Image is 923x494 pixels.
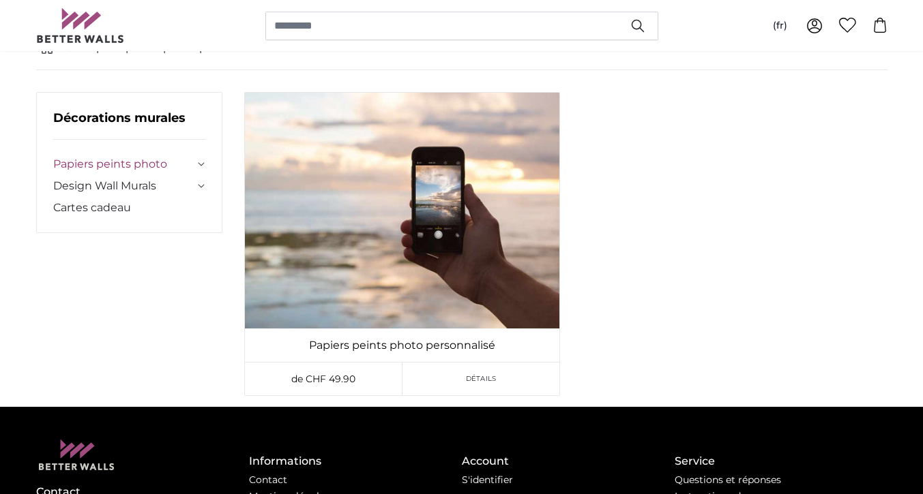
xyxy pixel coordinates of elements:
[36,8,125,43] img: Betterwalls
[466,373,497,384] span: Détails
[675,453,888,469] h4: Service
[249,453,462,469] h4: Informations
[675,474,781,486] a: Questions et réponses
[291,373,355,385] span: de CHF 49.90
[53,109,206,140] h3: Décorations murales
[53,178,195,194] a: Design Wall Murals
[249,474,287,486] a: Contact
[762,14,798,38] button: (fr)
[53,156,206,172] summary: Papiers peints photo
[53,200,206,216] a: Cartes cadeau
[248,337,557,354] a: Papiers peints photo personnalisé
[462,474,513,486] a: S'identifier
[53,178,206,194] summary: Design Wall Murals
[402,362,560,395] a: Détails
[53,156,195,172] a: Papiers peints photo
[462,453,675,469] h4: Account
